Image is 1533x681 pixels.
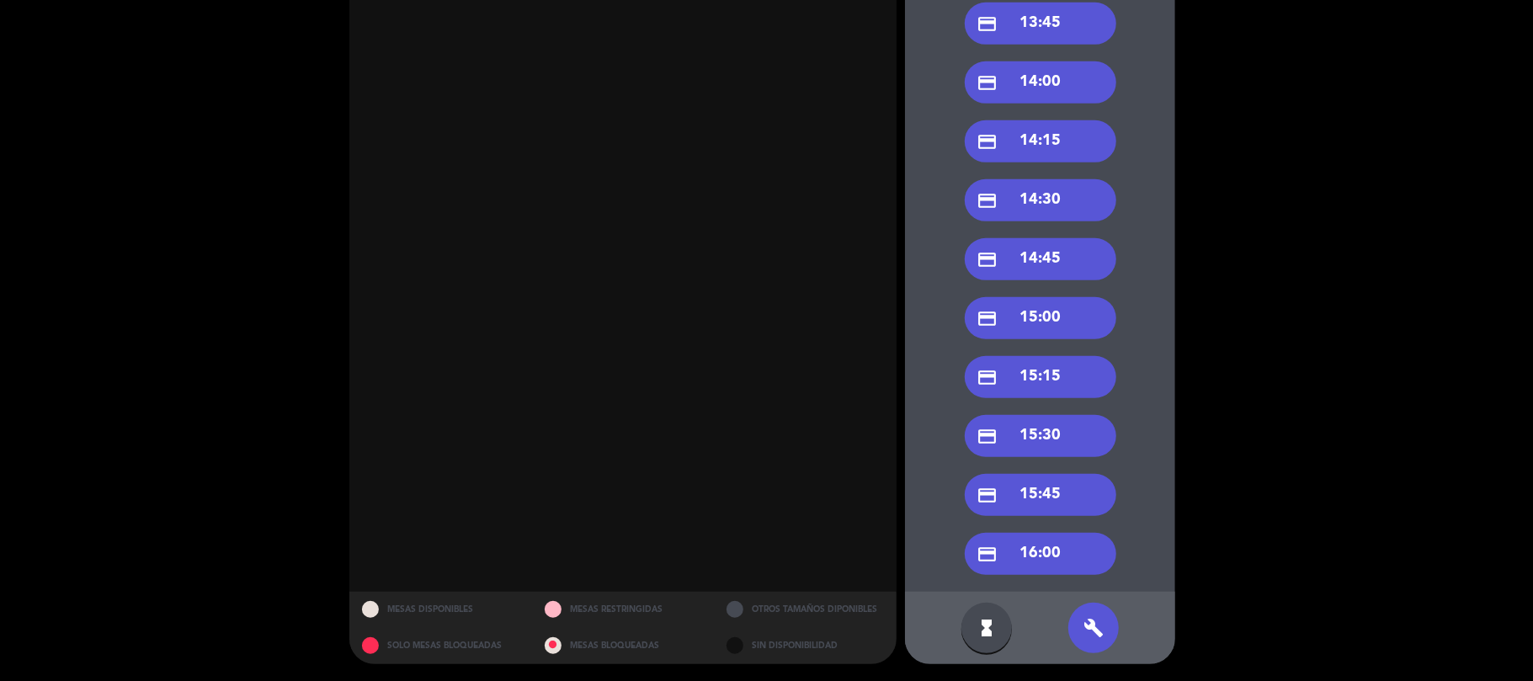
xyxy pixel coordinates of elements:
div: SOLO MESAS BLOQUEADAS [349,628,532,664]
i: credit_card [977,131,998,152]
div: SIN DISPONIBILIDAD [714,628,897,664]
div: MESAS BLOQUEADAS [532,628,715,664]
div: 15:15 [965,356,1116,398]
div: 16:00 [965,533,1116,575]
div: 15:30 [965,415,1116,457]
i: credit_card [977,426,998,447]
i: hourglass_full [977,618,997,638]
div: MESAS DISPONIBLES [349,592,532,628]
i: credit_card [977,544,998,565]
div: MESAS RESTRINGIDAS [532,592,715,628]
div: 13:45 [965,3,1116,45]
i: credit_card [977,72,998,93]
i: credit_card [977,249,998,270]
i: credit_card [977,190,998,211]
div: 14:30 [965,179,1116,221]
div: 14:00 [965,61,1116,104]
div: 14:45 [965,238,1116,280]
div: 15:45 [965,474,1116,516]
div: OTROS TAMAÑOS DIPONIBLES [714,592,897,628]
i: credit_card [977,485,998,506]
div: 15:00 [965,297,1116,339]
i: build [1083,618,1104,638]
i: credit_card [977,13,998,35]
i: credit_card [977,367,998,388]
i: credit_card [977,308,998,329]
div: 14:15 [965,120,1116,162]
